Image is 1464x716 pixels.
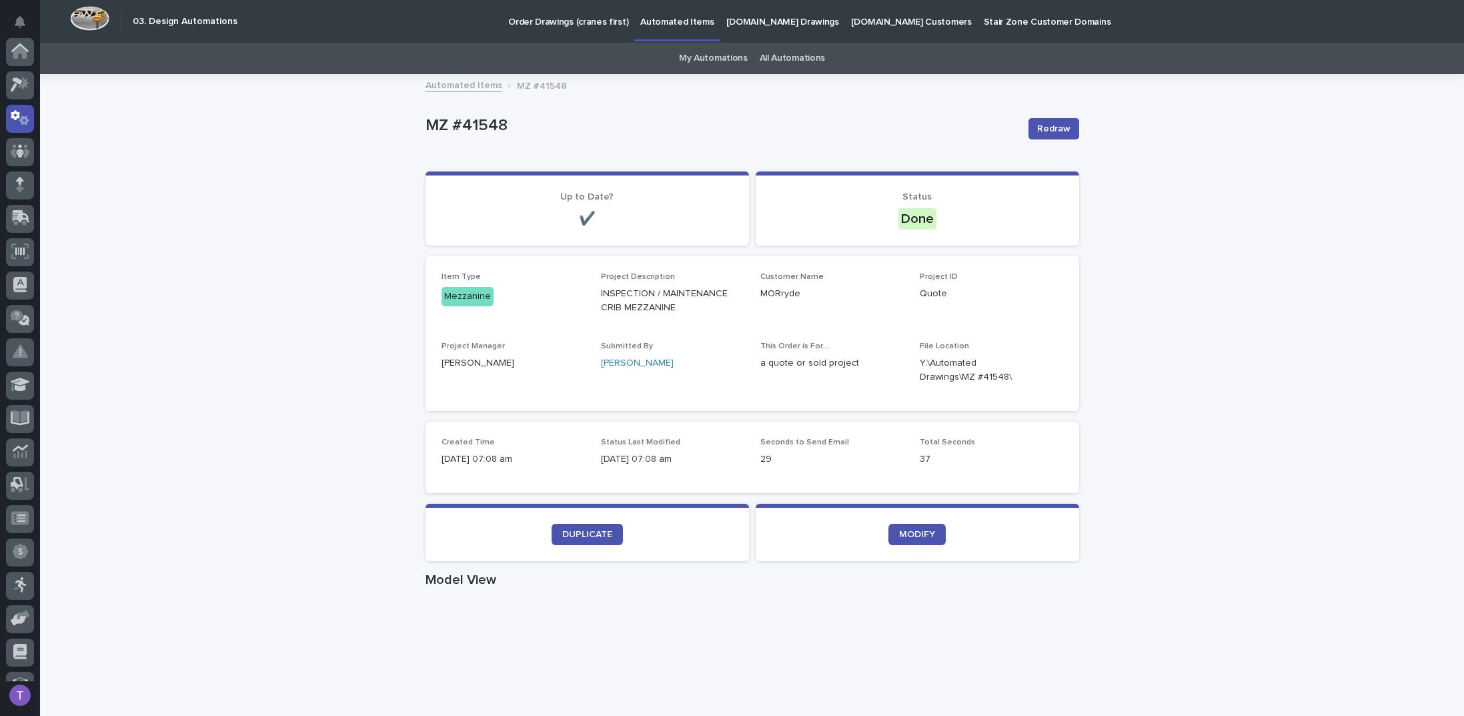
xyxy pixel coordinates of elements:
[601,356,674,370] a: [PERSON_NAME]
[920,287,1063,301] p: Quote
[760,356,904,370] p: a quote or sold project
[679,43,748,74] a: My Automations
[920,438,975,446] span: Total Seconds
[442,438,495,446] span: Created Time
[601,452,744,466] p: [DATE] 07:08 am
[17,16,34,37] div: Notifications
[920,356,1031,384] : Y:\Automated Drawings\MZ #41548\
[442,273,481,281] span: Item Type
[888,524,946,545] a: MODIFY
[442,342,505,350] span: Project Manager
[6,8,34,36] button: Notifications
[70,6,109,31] img: Workspace Logo
[6,681,34,709] button: users-avatar
[760,342,828,350] span: This Order is For...
[442,356,585,370] p: [PERSON_NAME]
[426,77,502,92] a: Automated Items
[760,287,904,301] p: MORryde
[426,572,1079,588] h1: Model View
[760,452,904,466] p: 29
[426,116,1018,135] p: MZ #41548
[442,211,733,227] p: ✔️
[1037,122,1070,135] span: Redraw
[552,524,623,545] a: DUPLICATE
[133,16,237,27] h2: 03. Design Automations
[760,438,849,446] span: Seconds to Send Email
[517,77,567,92] p: MZ #41548
[760,273,824,281] span: Customer Name
[601,342,653,350] span: Submitted By
[920,452,1063,466] p: 37
[898,208,936,230] div: Done
[601,287,744,315] p: INSPECTION / MAINTENANCE CRIB MEZZANINE
[902,192,932,202] span: Status
[920,342,969,350] span: File Location
[601,273,675,281] span: Project Description
[920,273,958,281] span: Project ID
[562,530,612,539] span: DUPLICATE
[601,438,680,446] span: Status Last Modified
[760,43,825,74] a: All Automations
[899,530,935,539] span: MODIFY
[560,192,614,202] span: Up to Date?
[1028,118,1079,139] button: Redraw
[442,452,585,466] p: [DATE] 07:08 am
[442,287,494,306] div: Mezzanine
